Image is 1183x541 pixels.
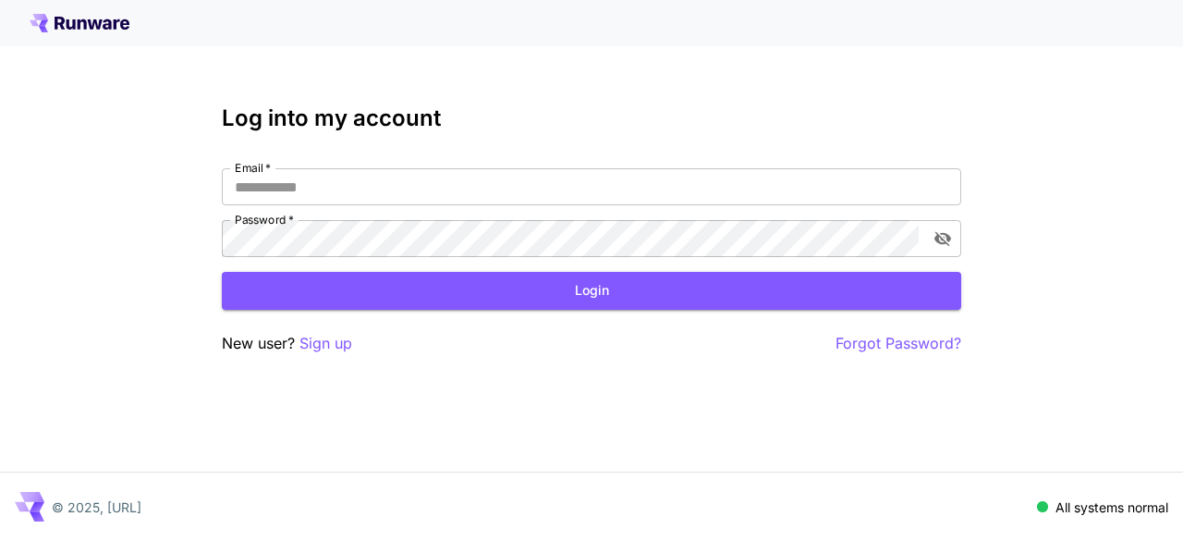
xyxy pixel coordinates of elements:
[52,498,141,517] p: © 2025, [URL]
[222,272,961,310] button: Login
[235,160,271,176] label: Email
[222,105,961,131] h3: Log into my account
[1055,498,1168,517] p: All systems normal
[235,212,294,227] label: Password
[926,222,959,255] button: toggle password visibility
[222,332,352,355] p: New user?
[835,332,961,355] button: Forgot Password?
[299,332,352,355] button: Sign up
